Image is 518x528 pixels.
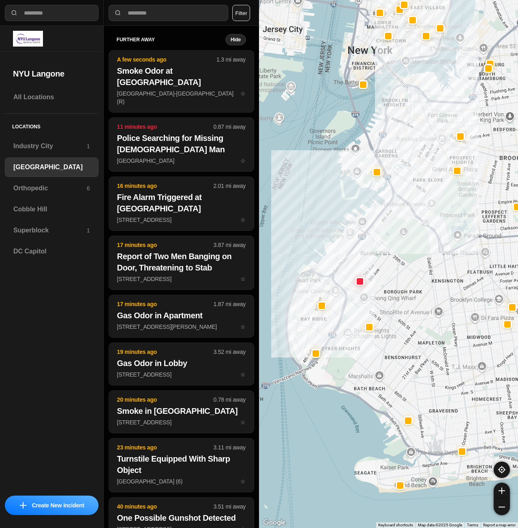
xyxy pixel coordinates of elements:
p: 20 minutes ago [117,396,214,404]
h3: Cobble Hill [13,204,90,214]
span: star [240,324,246,330]
p: A few seconds ago [117,55,216,64]
p: [STREET_ADDRESS] [117,370,246,379]
p: 23 minutes ago [117,443,214,451]
button: Hide [225,34,246,45]
img: icon [20,502,26,509]
p: 3.87 mi away [214,241,246,249]
p: [GEOGRAPHIC_DATA]-[GEOGRAPHIC_DATA] (R) [117,89,246,106]
p: 1 [87,226,90,234]
a: Superblock1 [5,221,98,240]
span: star [240,217,246,223]
p: 1.87 mi away [214,300,246,308]
p: 40 minutes ago [117,502,214,511]
a: 19 minutes ago3.52 mi awayGas Odor in Lobby[STREET_ADDRESS]star [109,371,254,378]
a: Cobble Hill [5,200,98,219]
h2: Fire Alarm Triggered at [GEOGRAPHIC_DATA] [117,192,246,214]
h3: Orthopedic [13,183,87,193]
a: Orthopedic6 [5,179,98,198]
a: Open this area in Google Maps (opens a new window) [261,517,288,528]
h3: Industry City [13,141,87,151]
span: Map data ©2025 Google [418,523,462,527]
p: [GEOGRAPHIC_DATA] [117,157,246,165]
p: 6 [87,184,90,192]
h5: further away [117,36,225,43]
p: 17 minutes ago [117,241,214,249]
a: All Locations [5,87,98,107]
p: 2.01 mi away [214,182,246,190]
p: 3.11 mi away [214,443,246,451]
p: 11 minutes ago [117,123,214,131]
button: Keyboard shortcuts [378,522,413,528]
button: zoom-out [494,499,510,515]
img: search [114,9,122,17]
span: star [240,276,246,282]
img: Google [261,517,288,528]
img: zoom-in [499,488,505,494]
p: 17 minutes ago [117,300,214,308]
span: star [240,371,246,378]
p: 0.87 mi away [214,123,246,131]
h5: Locations [5,114,98,136]
p: 3.52 mi away [214,348,246,356]
p: 1.3 mi away [216,55,246,64]
a: Industry City1 [5,136,98,156]
p: [STREET_ADDRESS][PERSON_NAME] [117,323,246,331]
p: [STREET_ADDRESS] [117,275,246,283]
button: 20 minutes ago0.78 mi awaySmoke in [GEOGRAPHIC_DATA][STREET_ADDRESS]star [109,390,254,433]
p: [STREET_ADDRESS] [117,216,246,224]
img: recenter [498,466,505,473]
img: zoom-out [499,504,505,510]
a: [GEOGRAPHIC_DATA] [5,158,98,177]
button: zoom-in [494,483,510,499]
a: Report a map error [483,523,516,527]
a: A few seconds ago1.3 mi awaySmoke Odor at [GEOGRAPHIC_DATA][GEOGRAPHIC_DATA]-[GEOGRAPHIC_DATA] (R... [109,90,254,97]
a: 20 minutes ago0.78 mi awaySmoke in [GEOGRAPHIC_DATA][STREET_ADDRESS]star [109,419,254,426]
p: 16 minutes ago [117,182,214,190]
img: logo [13,31,43,47]
h2: Report of Two Men Banging on Door, Threatening to Stab [117,251,246,273]
h3: Superblock [13,226,87,235]
small: Hide [231,36,241,43]
a: 23 minutes ago3.11 mi awayTurnstile Equipped With Sharp Object[GEOGRAPHIC_DATA] (6)star [109,478,254,485]
button: 17 minutes ago3.87 mi awayReport of Two Men Banging on Door, Threatening to Stab[STREET_ADDRESS]star [109,236,254,290]
button: 17 minutes ago1.87 mi awayGas Odor in Apartment[STREET_ADDRESS][PERSON_NAME]star [109,295,254,338]
h2: Gas Odor in Apartment [117,310,246,321]
h3: DC Capitol [13,247,90,256]
button: 19 minutes ago3.52 mi awayGas Odor in Lobby[STREET_ADDRESS]star [109,343,254,385]
span: star [240,90,246,97]
h3: All Locations [13,92,90,102]
p: [GEOGRAPHIC_DATA] (6) [117,477,246,485]
h2: Gas Odor in Lobby [117,358,246,369]
h2: NYU Langone [13,68,90,79]
a: 11 minutes ago0.87 mi awayPolice Searching for Missing [DEMOGRAPHIC_DATA] Man[GEOGRAPHIC_DATA]star [109,157,254,164]
span: star [240,158,246,164]
a: 16 minutes ago2.01 mi awayFire Alarm Triggered at [GEOGRAPHIC_DATA][STREET_ADDRESS]star [109,216,254,223]
h2: Smoke Odor at [GEOGRAPHIC_DATA] [117,65,246,88]
button: 23 minutes ago3.11 mi awayTurnstile Equipped With Sharp Object[GEOGRAPHIC_DATA] (6)star [109,438,254,492]
button: recenter [494,462,510,478]
button: iconCreate New Incident [5,496,98,515]
a: 17 minutes ago1.87 mi awayGas Odor in Apartment[STREET_ADDRESS][PERSON_NAME]star [109,323,254,330]
a: DC Capitol [5,242,98,261]
span: star [240,478,246,485]
button: 16 minutes ago2.01 mi awayFire Alarm Triggered at [GEOGRAPHIC_DATA][STREET_ADDRESS]star [109,177,254,231]
a: 17 minutes ago3.87 mi awayReport of Two Men Banging on Door, Threatening to Stab[STREET_ADDRESS]star [109,275,254,282]
span: star [240,419,246,426]
p: Create New Incident [32,501,84,509]
p: 1 [87,142,90,150]
button: A few seconds ago1.3 mi awaySmoke Odor at [GEOGRAPHIC_DATA][GEOGRAPHIC_DATA]-[GEOGRAPHIC_DATA] (R... [109,50,254,113]
p: 19 minutes ago [117,348,214,356]
button: 11 minutes ago0.87 mi awayPolice Searching for Missing [DEMOGRAPHIC_DATA] Man[GEOGRAPHIC_DATA]star [109,117,254,172]
p: 3.51 mi away [214,502,246,511]
h2: Police Searching for Missing [DEMOGRAPHIC_DATA] Man [117,132,246,155]
h2: Smoke in [GEOGRAPHIC_DATA] [117,405,246,417]
h2: One Possible Gunshot Detected [117,512,246,524]
a: Terms (opens in new tab) [467,523,478,527]
img: search [10,9,18,17]
p: [STREET_ADDRESS] [117,418,246,426]
button: Filter [232,5,250,21]
h2: Turnstile Equipped With Sharp Object [117,453,246,476]
p: 0.78 mi away [214,396,246,404]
